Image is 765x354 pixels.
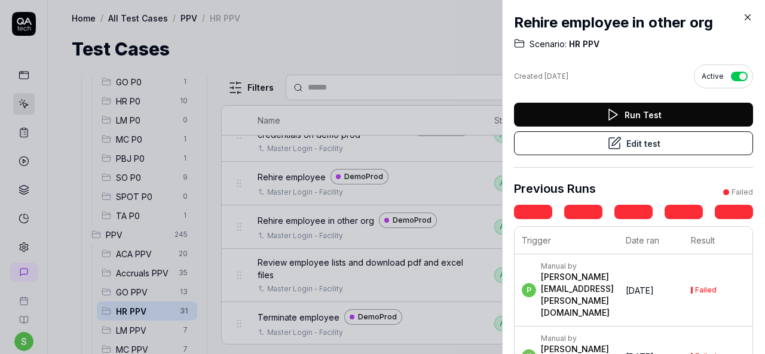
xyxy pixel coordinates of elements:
span: Scenario: [530,38,567,50]
span: HR PPV [567,38,599,50]
div: Failed [732,187,753,198]
h2: Rehire employee in other org [514,12,753,33]
span: Active [702,71,724,82]
div: Manual by [541,334,614,343]
span: p [522,283,536,297]
button: Edit test [514,131,753,155]
th: Date ran [619,227,684,254]
th: Trigger [515,227,619,254]
h3: Previous Runs [514,180,596,198]
time: [DATE] [544,72,568,81]
div: [PERSON_NAME][EMAIL_ADDRESS][PERSON_NAME][DOMAIN_NAME] [541,271,614,319]
div: Created [514,71,568,82]
th: Result [684,227,752,254]
time: [DATE] [626,285,654,295]
div: Manual by [541,261,614,271]
button: Run Test [514,103,753,127]
div: Failed [695,287,717,294]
